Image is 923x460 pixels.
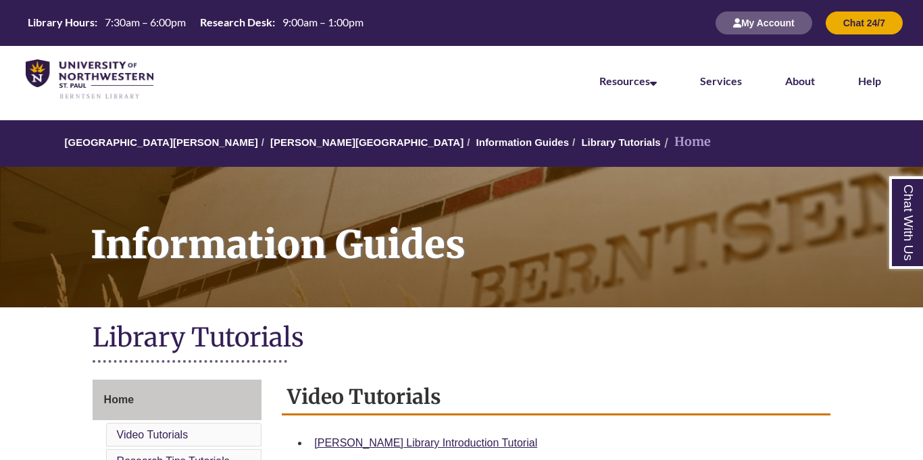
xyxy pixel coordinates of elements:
[716,11,812,34] button: My Account
[858,74,881,87] a: Help
[270,136,464,148] a: [PERSON_NAME][GEOGRAPHIC_DATA]
[700,74,742,87] a: Services
[599,74,657,87] a: Resources
[104,394,134,405] span: Home
[22,15,99,30] th: Library Hours:
[26,59,153,100] img: UNWSP Library Logo
[826,11,903,34] button: Chat 24/7
[581,136,660,148] a: Library Tutorials
[282,380,830,415] h2: Video Tutorials
[65,136,258,148] a: [GEOGRAPHIC_DATA][PERSON_NAME]
[76,167,923,290] h1: Information Guides
[476,136,570,148] a: Information Guides
[93,380,262,420] a: Home
[105,16,186,28] span: 7:30am – 6:00pm
[785,74,815,87] a: About
[22,15,369,31] a: Hours Today
[22,15,369,30] table: Hours Today
[314,437,537,449] a: [PERSON_NAME] Library Introduction Tutorial
[195,15,277,30] th: Research Desk:
[661,132,711,152] li: Home
[716,17,812,28] a: My Account
[93,321,831,357] h1: Library Tutorials
[826,17,903,28] a: Chat 24/7
[282,16,364,28] span: 9:00am – 1:00pm
[117,429,189,440] a: Video Tutorials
